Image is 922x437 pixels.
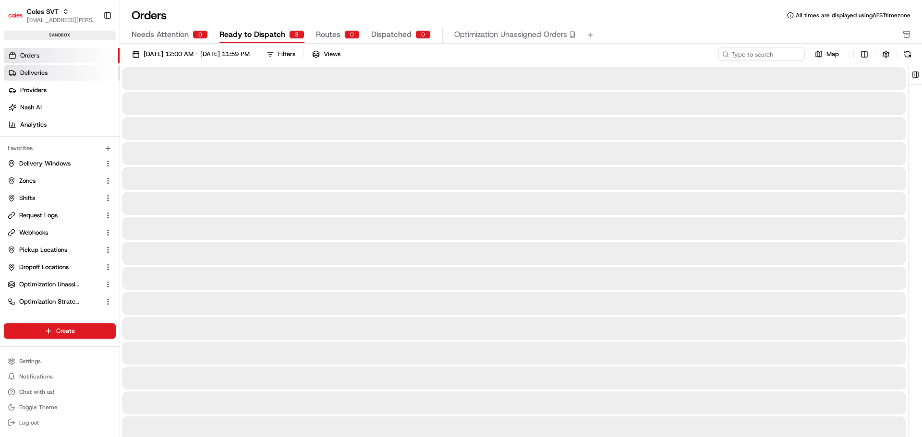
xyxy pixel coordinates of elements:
[19,263,69,272] span: Dropoff Locations
[4,100,120,115] a: Nash AI
[19,246,67,254] span: Pickup Locations
[19,388,54,396] span: Chat with us!
[4,83,120,98] a: Providers
[4,370,116,383] button: Notifications
[27,16,96,24] button: [EMAIL_ADDRESS][PERSON_NAME][PERSON_NAME][DOMAIN_NAME]
[8,194,100,202] a: Shifts
[19,177,36,185] span: Zones
[128,47,254,61] button: [DATE] 12:00 AM - [DATE] 11:59 PM
[4,277,116,292] button: Optimization Unassigned Orders
[262,47,300,61] button: Filters
[20,51,39,60] span: Orders
[10,10,29,29] img: Nash
[8,297,100,306] a: Optimization Strategy
[96,163,116,170] span: Pylon
[10,140,17,148] div: 📗
[4,416,116,429] button: Log out
[8,246,100,254] a: Pickup Locations
[8,177,100,185] a: Zones
[19,159,71,168] span: Delivery Windows
[10,92,27,109] img: 1736555255976-a54dd68f-1ca7-489b-9aae-adbdc363a1c4
[19,228,48,237] span: Webhooks
[278,50,295,59] div: Filters
[144,50,250,59] span: [DATE] 12:00 AM - [DATE] 11:59 PM
[4,141,116,156] div: Favorites
[163,94,175,106] button: Start new chat
[19,373,53,380] span: Notifications
[4,323,116,339] button: Create
[4,354,116,368] button: Settings
[4,401,116,414] button: Toggle Theme
[19,194,35,202] span: Shifts
[4,156,116,171] button: Delivery Windows
[4,242,116,258] button: Pickup Locations
[68,162,116,170] a: Powered byPylon
[4,294,116,309] button: Optimization Strategy
[20,86,47,94] span: Providers
[20,69,48,77] span: Deliveries
[901,47,914,61] button: Refresh
[19,419,39,426] span: Log out
[8,263,100,272] a: Dropoff Locations
[6,135,77,153] a: 📗Knowledge Base
[4,385,116,399] button: Chat with us!
[25,62,158,72] input: Clear
[454,29,567,40] span: Optimization Unassigned Orders
[4,173,116,189] button: Zones
[4,4,99,27] button: Coles SVTColes SVT[EMAIL_ADDRESS][PERSON_NAME][PERSON_NAME][DOMAIN_NAME]
[193,30,208,39] div: 0
[33,101,121,109] div: We're available if you need us!
[4,208,116,223] button: Request Logs
[8,228,100,237] a: Webhooks
[132,8,167,23] h1: Orders
[289,30,304,39] div: 3
[308,47,345,61] button: Views
[81,140,89,148] div: 💻
[27,7,59,16] button: Coles SVT
[809,48,845,60] button: Map
[4,190,116,206] button: Shifts
[4,48,120,63] a: Orders
[19,403,58,411] span: Toggle Theme
[20,120,47,129] span: Analytics
[19,357,41,365] span: Settings
[4,65,120,81] a: Deliveries
[19,211,58,220] span: Request Logs
[415,30,431,39] div: 0
[826,50,839,59] span: Map
[19,280,80,289] span: Optimization Unassigned Orders
[77,135,158,153] a: 💻API Documentation
[8,211,100,220] a: Request Logs
[8,8,23,23] img: Coles SVT
[132,29,189,40] span: Needs Attention
[91,139,154,149] span: API Documentation
[20,103,42,112] span: Nash AI
[4,117,120,132] a: Analytics
[8,159,100,168] a: Delivery Windows
[324,50,340,59] span: Views
[796,12,910,19] span: All times are displayed using AEST timezone
[219,29,285,40] span: Ready to Dispatch
[718,47,805,61] input: Type to search
[371,29,412,40] span: Dispatched
[56,327,75,335] span: Create
[8,280,100,289] a: Optimization Unassigned Orders
[316,29,340,40] span: Routes
[33,92,158,101] div: Start new chat
[344,30,360,39] div: 0
[10,38,175,54] p: Welcome 👋
[4,225,116,240] button: Webhooks
[4,31,116,40] div: sandbox
[4,260,116,275] button: Dropoff Locations
[19,139,73,149] span: Knowledge Base
[19,297,80,306] span: Optimization Strategy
